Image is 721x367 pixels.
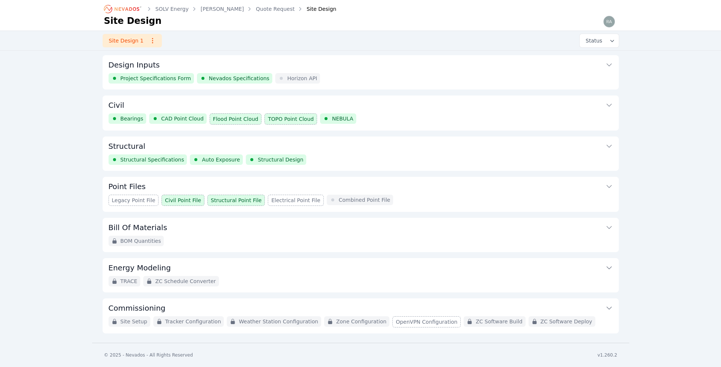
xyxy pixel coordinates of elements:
button: Energy Modeling [109,258,613,276]
div: Site Design [296,5,336,13]
span: Horizon API [287,75,317,82]
span: TRACE [120,277,138,285]
span: Electrical Point File [271,197,320,204]
span: ZC Software Build [476,318,522,325]
div: StructuralStructural SpecificationsAuto ExposureStructural Design [103,137,619,171]
h1: Site Design [104,15,162,27]
a: Quote Request [256,5,295,13]
div: Design InputsProject Specifications FormNevados SpecificationsHorizon API [103,55,619,90]
span: Auto Exposure [202,156,240,163]
span: Tracker Configuration [165,318,221,325]
button: Status [580,34,619,47]
h3: Bill Of Materials [109,222,167,233]
span: Site Setup [120,318,147,325]
h3: Structural [109,141,145,151]
button: Structural [109,137,613,154]
a: [PERSON_NAME] [201,5,244,13]
button: Civil [109,95,613,113]
span: OpenVPN Configuration [396,318,457,326]
h3: Commissioning [109,303,166,313]
div: CommissioningSite SetupTracker ConfigurationWeather Station ConfigurationZone ConfigurationOpenVP... [103,298,619,333]
a: SOLV Energy [156,5,189,13]
span: TOPO Point Cloud [268,115,314,123]
button: Bill Of Materials [109,218,613,236]
h3: Design Inputs [109,60,160,70]
h3: Point Files [109,181,146,192]
span: Project Specifications Form [120,75,191,82]
span: Civil Point File [165,197,201,204]
h3: Energy Modeling [109,263,171,273]
div: v1.260.2 [598,352,617,358]
span: Nevados Specifications [209,75,269,82]
div: © 2025 - Nevados - All Rights Reserved [104,352,193,358]
span: Structural Design [258,156,303,163]
span: Flood Point Cloud [213,115,258,123]
span: NEBULA [332,115,353,122]
div: Energy ModelingTRACEZC Schedule Converter [103,258,619,292]
a: Site Design 1 [103,34,162,47]
span: Combined Point File [339,196,390,204]
div: CivilBearingsCAD Point CloudFlood Point CloudTOPO Point CloudNEBULA [103,95,619,131]
div: Bill Of MaterialsBOM Quantities [103,218,619,252]
span: ZC Schedule Converter [155,277,216,285]
span: BOM Quantities [120,237,161,245]
span: CAD Point Cloud [161,115,204,122]
button: Point Files [109,177,613,195]
button: Commissioning [109,298,613,316]
span: Structural Point File [211,197,261,204]
span: Status [583,37,602,44]
nav: Breadcrumb [104,3,336,15]
img: raymond.aber@nevados.solar [603,16,615,28]
span: Legacy Point File [112,197,156,204]
span: Bearings [120,115,144,122]
button: Design Inputs [109,55,613,73]
div: Point FilesLegacy Point FileCivil Point FileStructural Point FileElectrical Point FileCombined Po... [103,177,619,212]
span: Weather Station Configuration [239,318,318,325]
h3: Civil [109,100,124,110]
span: ZC Software Deploy [540,318,592,325]
span: Zone Configuration [336,318,386,325]
span: Structural Specifications [120,156,184,163]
